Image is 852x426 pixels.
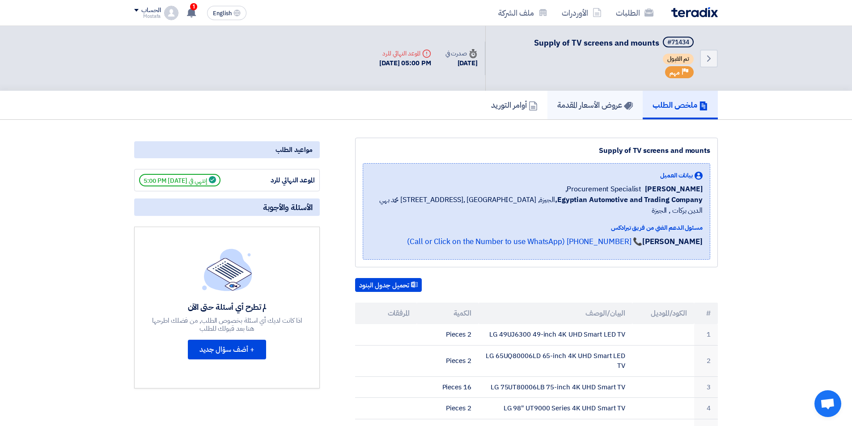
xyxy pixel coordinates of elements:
a: ملف الشركة [491,2,555,23]
b: Egyptian Automotive and Trading Company, [555,194,703,205]
span: English [213,10,232,17]
img: empty_state_list.svg [202,249,252,291]
div: صدرت في [445,49,478,58]
h5: Supply of TV screens and mounts [534,37,695,49]
a: ملخص الطلب [643,91,718,119]
button: + أضف سؤال جديد [188,340,266,359]
strong: [PERSON_NAME] [642,236,703,247]
a: الأوردرات [555,2,609,23]
th: # [694,303,718,324]
td: 2 [694,345,718,376]
td: 2 Pieces [417,324,479,345]
div: الموعد النهائي للرد [248,175,315,186]
td: LG 49UJ6300 49-inch 4K UHD Smart LED TV [479,324,633,345]
a: أوامر التوريد [481,91,547,119]
div: مواعيد الطلب [134,141,320,158]
th: الكمية [417,303,479,324]
div: اذا كانت لديك أي اسئلة بخصوص الطلب, من فضلك اطرحها هنا بعد قبولك للطلب [151,316,303,333]
td: 16 Pieces [417,376,479,398]
span: إنتهي في [DATE] 5:00 PM [139,174,220,186]
img: profile_test.png [164,6,178,20]
th: البيان/الوصف [479,303,633,324]
span: Procurement Specialist, [565,184,642,194]
td: 2 Pieces [417,345,479,376]
div: لم تطرح أي أسئلة حتى الآن [151,302,303,312]
h5: ملخص الطلب [653,100,708,110]
th: المرفقات [355,303,417,324]
a: 📞 [PHONE_NUMBER] (Call or Click on the Number to use WhatsApp) [407,236,642,247]
td: 1 [694,324,718,345]
div: [DATE] [445,58,478,68]
th: الكود/الموديل [632,303,694,324]
span: Supply of TV screens and mounts [534,37,659,49]
img: Teradix logo [671,7,718,17]
div: Open chat [814,390,841,417]
td: 2 Pieces [417,398,479,419]
div: [DATE] 05:00 PM [379,58,431,68]
td: LG 65UQ80006LD 65-inch 4K UHD Smart LED TV [479,345,633,376]
div: الحساب [141,7,161,14]
h5: عروض الأسعار المقدمة [557,100,633,110]
button: English [207,6,246,20]
div: الموعد النهائي للرد [379,49,431,58]
a: عروض الأسعار المقدمة [547,91,643,119]
span: مهم [670,68,680,77]
td: LG 75UT80006LB 75-inch 4K UHD Smart TV [479,376,633,398]
a: الطلبات [609,2,661,23]
span: 1 [190,3,197,10]
div: Supply of TV screens and mounts [363,145,710,156]
h5: أوامر التوريد [491,100,538,110]
span: الجيزة, [GEOGRAPHIC_DATA] ,[STREET_ADDRESS] محمد بهي الدين بركات , الجيزة [370,194,703,216]
td: LG 98" UT9000 Series 4K UHD Smart TV [479,398,633,419]
td: 3 [694,376,718,398]
span: بيانات العميل [660,171,693,180]
button: تحميل جدول البنود [355,278,422,292]
div: Mostafa [134,14,161,19]
span: الأسئلة والأجوبة [263,202,313,212]
span: تم القبول [663,54,694,64]
span: [PERSON_NAME] [645,184,703,194]
div: #71434 [667,39,689,46]
div: مسئول الدعم الفني من فريق تيرادكس [370,223,703,232]
td: 4 [694,398,718,419]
